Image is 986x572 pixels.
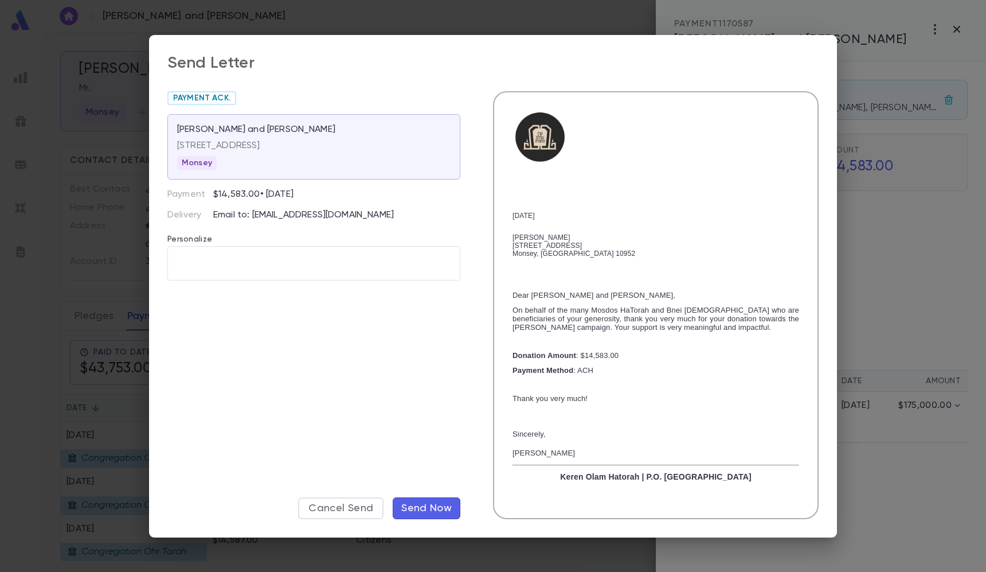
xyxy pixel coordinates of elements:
[393,497,460,519] button: Send Now
[560,472,752,481] strong: Keren Olam Hatorah | P.O. [GEOGRAPHIC_DATA]
[401,502,452,515] span: Send Now
[512,242,582,250] span: [STREET_ADDRESS]
[169,94,235,103] span: Payment Ack.
[213,189,294,200] p: $14,583.00 • [DATE]
[512,111,568,166] img: Untitled design (1).png
[512,394,588,403] span: Thank you very much!
[512,351,576,360] strong: Donation Amount
[512,366,593,375] span: : ACH
[298,497,384,519] button: Cancel Send
[177,140,451,151] p: [STREET_ADDRESS]
[512,449,575,457] span: [PERSON_NAME]
[167,189,213,200] p: Payment
[167,209,213,221] p: Delivery
[167,221,460,246] p: Personalize
[512,430,546,438] span: Sincerely,
[167,53,255,73] div: Send Letter
[512,234,570,242] span: [PERSON_NAME]
[512,351,619,360] span: : $14,583.00
[512,212,535,220] span: [DATE]
[512,250,635,258] span: Monsey, [GEOGRAPHIC_DATA] 10952
[512,291,675,299] span: Dear [PERSON_NAME] and [PERSON_NAME],
[308,502,373,515] span: Cancel Send
[512,366,573,375] strong: Payment Method
[213,209,460,221] p: Email to: [EMAIL_ADDRESS][DOMAIN_NAME]
[177,124,335,135] p: [PERSON_NAME] and [PERSON_NAME]
[177,158,217,168] span: Monsey
[512,306,799,332] span: On behalf of the many Mosdos HaTorah and Bnei [DEMOGRAPHIC_DATA] who are beneficiaries of your ge...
